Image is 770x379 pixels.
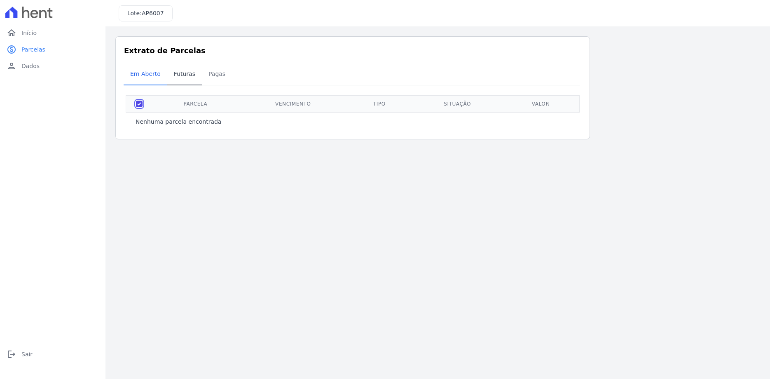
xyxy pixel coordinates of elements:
[142,10,164,16] span: AP6007
[152,95,239,112] th: Parcela
[21,62,40,70] span: Dados
[7,61,16,71] i: person
[7,349,16,359] i: logout
[136,118,221,126] p: Nenhuma parcela encontrada
[411,95,504,112] th: Situação
[167,64,202,85] a: Futuras
[169,66,200,82] span: Futuras
[21,350,33,358] span: Sair
[7,45,16,54] i: paid
[348,95,411,112] th: Tipo
[204,66,230,82] span: Pagas
[21,29,37,37] span: Início
[3,25,102,41] a: homeInício
[3,41,102,58] a: paidParcelas
[127,9,164,18] h3: Lote:
[239,95,348,112] th: Vencimento
[3,58,102,74] a: personDados
[124,45,581,56] h3: Extrato de Parcelas
[7,28,16,38] i: home
[124,64,167,85] a: Em Aberto
[125,66,166,82] span: Em Aberto
[202,64,232,85] a: Pagas
[3,346,102,363] a: logoutSair
[21,45,45,54] span: Parcelas
[504,95,578,112] th: Valor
